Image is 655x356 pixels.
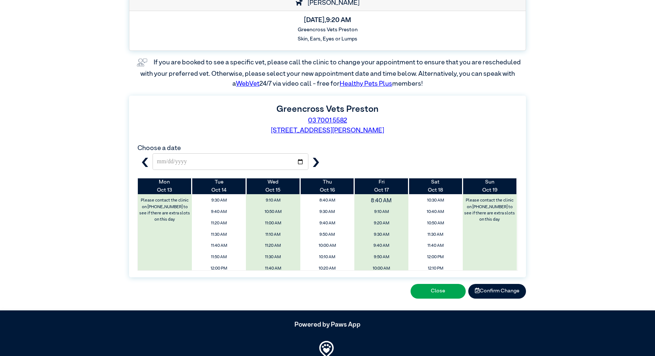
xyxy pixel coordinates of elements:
span: 10:10 AM [303,253,352,262]
th: Oct 16 [300,178,354,194]
span: 11:30 AM [248,253,298,262]
label: Greencross Vets Preston [276,105,379,114]
span: 9:20 AM [357,218,406,228]
span: 9:10 AM [248,196,298,206]
span: 8:40 AM [303,196,352,206]
span: 11:40 AM [248,264,298,273]
span: 9:10 AM [357,207,406,217]
th: Oct 13 [138,178,192,194]
th: Oct 15 [246,178,300,194]
span: 12:00 PM [411,253,461,262]
h5: [DATE] , 9:20 AM [135,17,520,25]
img: vet [134,56,150,69]
span: 9:40 AM [357,241,406,251]
span: 11:20 AM [248,241,298,251]
span: 11:50 AM [194,253,244,262]
a: [STREET_ADDRESS][PERSON_NAME] [271,127,384,134]
label: Please contact the clinic on [PHONE_NUMBER] to see if there are extra slots on this day [463,196,516,225]
span: 11:10 AM [248,230,298,239]
span: 10:40 AM [411,207,461,217]
h5: Powered by Paws App [129,321,526,329]
span: 11:40 AM [411,241,461,251]
span: 10:00 AM [357,264,406,273]
span: 10:50 AM [411,218,461,228]
th: Oct 18 [408,178,462,194]
span: 11:00 AM [248,218,298,228]
span: 9:30 AM [194,196,244,206]
span: 9:30 AM [357,230,406,239]
span: 10:30 AM [411,196,461,206]
span: 10:00 AM [303,241,352,251]
label: If you are booked to see a specific vet, please call the clinic to change your appointment to ens... [140,59,522,88]
a: 03 7001 5582 [308,117,347,124]
span: 9:50 AM [357,253,406,262]
h6: Greencross Vets Preston [135,27,520,33]
span: 12:00 PM [194,264,244,273]
span: 11:20 AM [194,218,244,228]
button: Confirm Change [468,284,526,299]
a: Healthy Pets Plus [340,81,392,87]
span: 9:50 AM [303,230,352,239]
th: Oct 19 [463,178,517,194]
span: 8:40 AM [349,195,414,207]
th: Oct 17 [354,178,408,194]
th: Oct 14 [192,178,246,194]
h6: Skin, Ears, Eyes or Lumps [135,36,520,42]
span: 9:40 AM [303,218,352,228]
span: 10:20 AM [303,264,352,273]
label: Please contact the clinic on [PHONE_NUMBER] to see if there are extra slots on this day [138,196,191,225]
span: 10:50 AM [248,207,298,217]
button: Close [411,284,466,299]
label: Choose a date [137,145,181,152]
span: 9:40 AM [194,207,244,217]
span: 12:10 PM [411,264,461,273]
span: 11:30 AM [194,230,244,239]
span: 9:30 AM [303,207,352,217]
a: WebVet [236,81,260,87]
span: 11:40 AM [194,241,244,251]
span: 11:30 AM [411,230,461,239]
